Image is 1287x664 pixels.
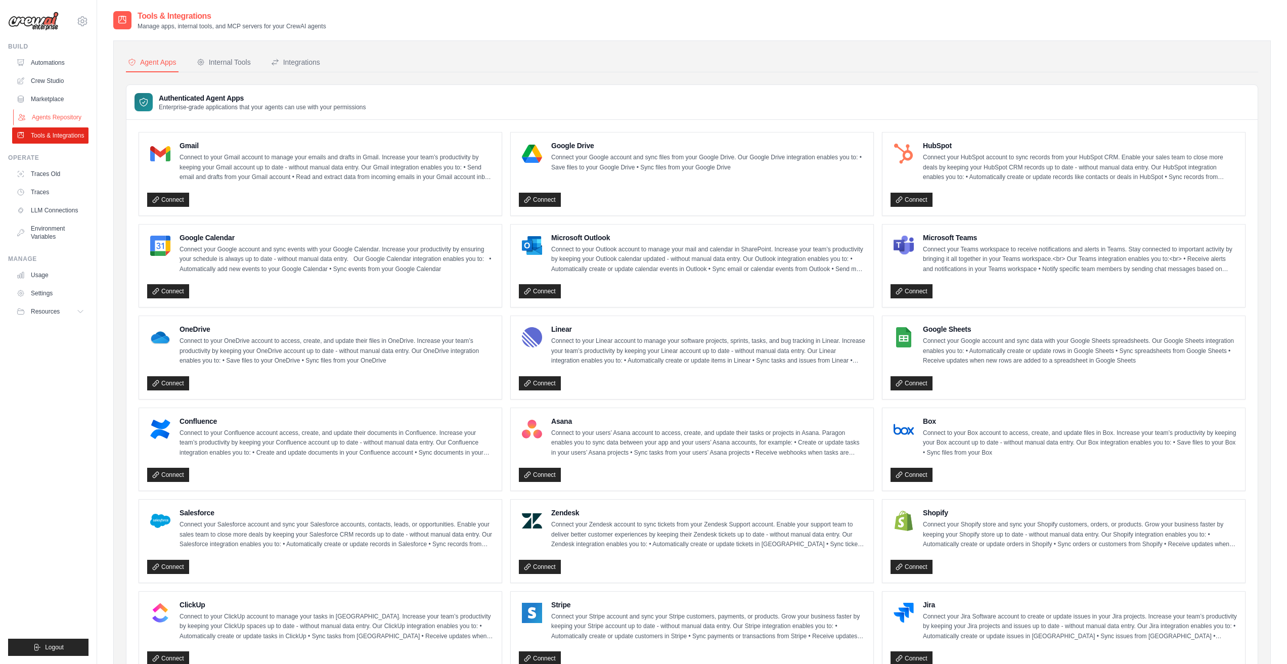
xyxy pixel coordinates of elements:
a: Environment Variables [12,220,88,245]
p: Connect your HubSpot account to sync records from your HubSpot CRM. Enable your sales team to clo... [923,153,1237,183]
a: Traces Old [12,166,88,182]
a: Connect [147,560,189,574]
a: Connect [147,193,189,207]
span: Resources [31,307,60,316]
div: Manage [8,255,88,263]
a: Agents Repository [13,109,90,125]
p: Enterprise-grade applications that your agents can use with your permissions [159,103,366,111]
a: Connect [519,376,561,390]
h4: HubSpot [923,141,1237,151]
h4: Asana [551,416,865,426]
a: LLM Connections [12,202,88,218]
p: Connect to your Linear account to manage your software projects, sprints, tasks, and bug tracking... [551,336,865,366]
img: Zendesk Logo [522,511,542,531]
img: Asana Logo [522,419,542,439]
a: Connect [147,284,189,298]
h3: Authenticated Agent Apps [159,93,366,103]
h4: Salesforce [180,508,494,518]
img: Logo [8,12,59,31]
img: Stripe Logo [522,603,542,623]
a: Marketplace [12,91,88,107]
p: Connect to your Confluence account access, create, and update their documents in Confluence. Incr... [180,428,494,458]
h4: Gmail [180,141,494,151]
p: Connect your Google account and sync files from your Google Drive. Our Google Drive integration e... [551,153,865,172]
p: Connect your Google account and sync data with your Google Sheets spreadsheets. Our Google Sheets... [923,336,1237,366]
a: Connect [519,284,561,298]
h2: Tools & Integrations [138,10,326,22]
p: Connect to your Box account to access, create, and update files in Box. Increase your team’s prod... [923,428,1237,458]
button: Internal Tools [195,53,253,72]
img: Shopify Logo [894,511,914,531]
a: Usage [12,267,88,283]
h4: Jira [923,600,1237,610]
h4: ClickUp [180,600,494,610]
h4: Shopify [923,508,1237,518]
p: Connect to your Outlook account to manage your mail and calendar in SharePoint. Increase your tea... [551,245,865,275]
div: Integrations [271,57,320,67]
div: Internal Tools [197,57,251,67]
p: Connect your Google account and sync events with your Google Calendar. Increase your productivity... [180,245,494,275]
h4: Linear [551,324,865,334]
div: Operate [8,154,88,162]
img: Confluence Logo [150,419,170,439]
h4: Google Drive [551,141,865,151]
h4: Confluence [180,416,494,426]
h4: Box [923,416,1237,426]
a: Connect [147,468,189,482]
img: ClickUp Logo [150,603,170,623]
img: Linear Logo [522,327,542,347]
a: Tools & Integrations [12,127,88,144]
a: Settings [12,285,88,301]
p: Connect your Teams workspace to receive notifications and alerts in Teams. Stay connected to impo... [923,245,1237,275]
h4: Stripe [551,600,865,610]
button: Resources [12,303,88,320]
h4: Microsoft Teams [923,233,1237,243]
button: Integrations [269,53,322,72]
a: Connect [891,376,933,390]
div: Agent Apps [128,57,176,67]
a: Connect [519,468,561,482]
button: Agent Apps [126,53,179,72]
img: Google Calendar Logo [150,236,170,256]
img: Salesforce Logo [150,511,170,531]
a: Connect [519,193,561,207]
p: Connect your Stripe account and sync your Stripe customers, payments, or products. Grow your busi... [551,612,865,642]
a: Traces [12,184,88,200]
p: Connect your Salesforce account and sync your Salesforce accounts, contacts, leads, or opportunit... [180,520,494,550]
p: Connect your Shopify store and sync your Shopify customers, orders, or products. Grow your busine... [923,520,1237,550]
img: Box Logo [894,419,914,439]
img: Google Sheets Logo [894,327,914,347]
img: Jira Logo [894,603,914,623]
a: Connect [891,560,933,574]
img: Google Drive Logo [522,144,542,164]
h4: Google Sheets [923,324,1237,334]
img: Gmail Logo [150,144,170,164]
h4: Microsoft Outlook [551,233,865,243]
p: Connect your Zendesk account to sync tickets from your Zendesk Support account. Enable your suppo... [551,520,865,550]
p: Connect your Jira Software account to create or update issues in your Jira projects. Increase you... [923,612,1237,642]
button: Logout [8,639,88,656]
h4: OneDrive [180,324,494,334]
h4: Google Calendar [180,233,494,243]
span: Logout [45,643,64,651]
a: Connect [147,376,189,390]
p: Manage apps, internal tools, and MCP servers for your CrewAI agents [138,22,326,30]
p: Connect to your ClickUp account to manage your tasks in [GEOGRAPHIC_DATA]. Increase your team’s p... [180,612,494,642]
div: Build [8,42,88,51]
a: Connect [891,468,933,482]
a: Crew Studio [12,73,88,89]
img: Microsoft Teams Logo [894,236,914,256]
a: Connect [891,284,933,298]
img: HubSpot Logo [894,144,914,164]
a: Connect [891,193,933,207]
a: Automations [12,55,88,71]
h4: Zendesk [551,508,865,518]
p: Connect to your Gmail account to manage your emails and drafts in Gmail. Increase your team’s pro... [180,153,494,183]
img: Microsoft Outlook Logo [522,236,542,256]
a: Connect [519,560,561,574]
p: Connect to your OneDrive account to access, create, and update their files in OneDrive. Increase ... [180,336,494,366]
img: OneDrive Logo [150,327,170,347]
p: Connect to your users’ Asana account to access, create, and update their tasks or projects in Asa... [551,428,865,458]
